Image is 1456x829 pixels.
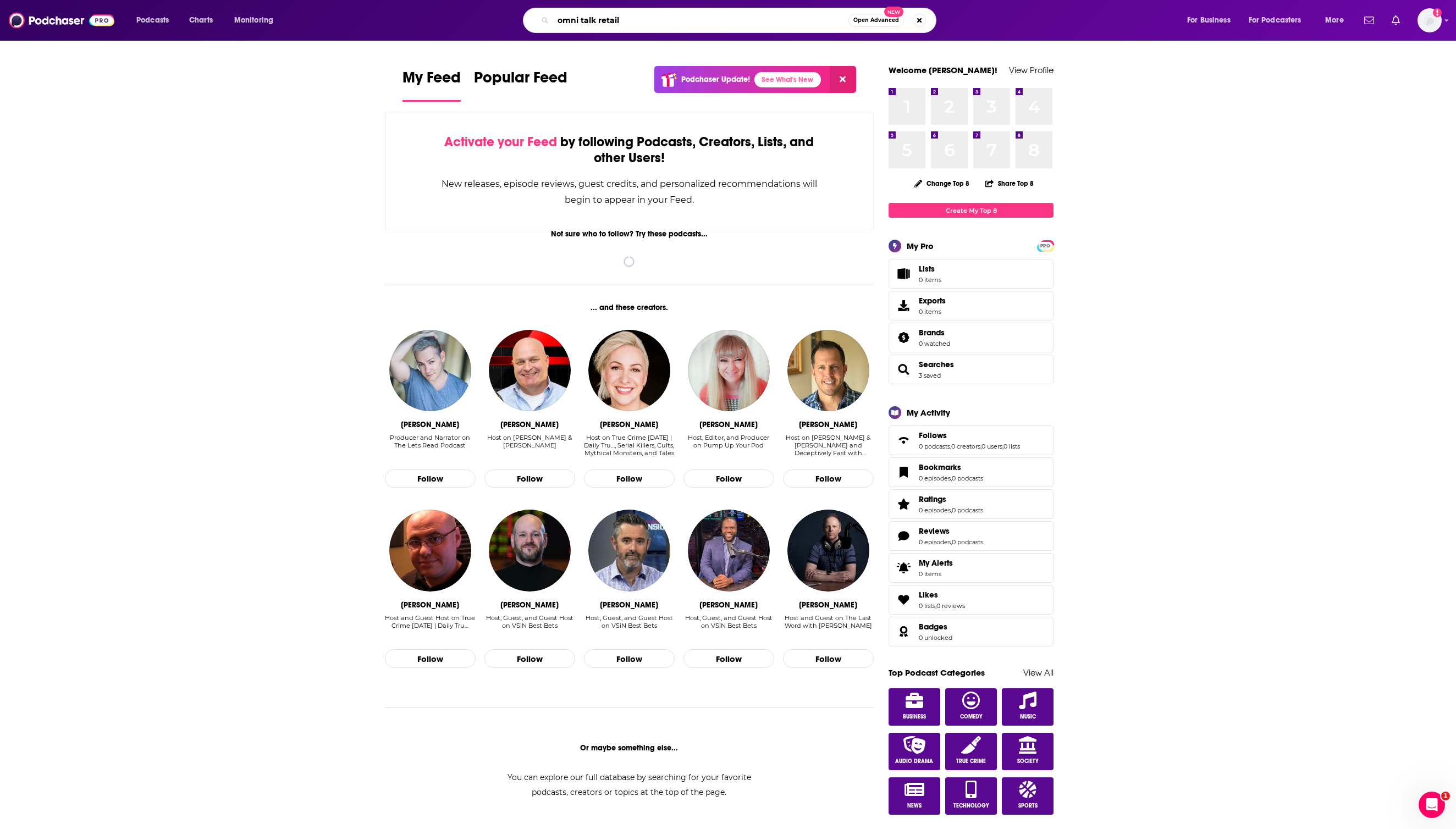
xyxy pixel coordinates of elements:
[1433,8,1442,17] svg: Add a profile image
[189,13,213,28] span: Charts
[1023,667,1054,678] a: View All
[484,614,575,638] div: Host, Guest, and Guest Host on VSiN Best Bets
[889,323,1054,352] span: Brands
[907,803,922,809] span: News
[385,229,874,239] div: Not sure who to follow? Try these podcasts...
[688,510,769,591] img: Femi Abebefe
[584,434,675,457] div: Host on True Crime Today | Daily Tru…, Serial Killers, Cults, Mythical Monsters, and Tales
[440,176,818,208] div: New releases, episode reviews, guest credits, and personalized recommendations will begin to appe...
[960,714,983,720] span: Comedy
[919,570,953,578] span: 0 items
[402,68,461,102] a: My Feed
[919,430,947,440] span: Follows
[489,510,570,591] img: Wes Reynolds
[889,667,985,678] a: Top Podcast Categories
[385,614,476,638] div: Host and Guest Host on True Crime Today | Daily Tru…
[956,758,986,765] span: True Crime
[389,330,471,411] a: Joel Leslie Froomkin
[787,330,869,411] img: Seth C. Payne
[919,590,938,600] span: Likes
[892,528,914,544] a: Reviews
[980,443,981,450] span: ,
[1002,443,1003,450] span: ,
[783,434,874,457] div: Host on Payne & Pendergast and Deceptively Fast with Seth P…
[584,614,675,638] div: Host, Guest, and Guest Host on VSiN Best Bets
[889,203,1054,218] a: Create My Top 8
[799,600,857,610] div: Jeremy Dixon
[533,8,947,33] div: Search podcasts, credits, & more...
[953,803,989,809] span: Technology
[484,434,575,449] div: Host on [PERSON_NAME] & [PERSON_NAME]
[889,777,940,815] a: News
[892,592,914,607] a: Likes
[919,558,953,568] span: My Alerts
[9,10,114,31] img: Podchaser - Follow, Share and Rate Podcasts
[444,134,557,150] span: Activate your Feed
[683,614,774,638] div: Host, Guest, and Guest Host on VSiN Best Bets
[907,241,934,251] div: My Pro
[950,443,951,450] span: ,
[683,614,774,629] div: Host, Guest, and Guest Host on VSiN Best Bets
[227,12,288,29] button: open menu
[892,433,914,448] a: Follows
[919,494,983,504] a: Ratings
[688,330,769,411] img: Brianna Ansaldo
[919,462,961,472] span: Bookmarks
[1418,8,1442,32] button: Show profile menu
[889,489,1054,519] span: Ratings
[951,538,952,546] span: ,
[889,688,940,726] a: Business
[584,614,675,629] div: Host, Guest, and Guest Host on VSiN Best Bets
[588,330,670,411] a: Vanessa Richardson
[951,443,980,450] a: 0 creators
[500,420,559,429] div: Sean Pendergast
[385,469,476,488] button: Follow
[889,733,940,770] a: Audio Drama
[136,13,169,28] span: Podcasts
[600,600,658,610] div: Dave Ross
[1418,8,1442,32] img: User Profile
[1441,792,1450,800] span: 1
[584,649,675,668] button: Follow
[182,12,219,29] a: Charts
[1039,241,1052,250] a: PRO
[919,360,954,369] a: Searches
[484,649,575,668] button: Follow
[385,614,476,629] div: Host and Guest Host on True Crime [DATE] | Daily Tru…
[401,600,459,610] div: Tony Brueski
[699,600,758,610] div: Femi Abebefe
[584,434,675,457] div: Host on True Crime [DATE] | Daily Tru…, Serial Killers, Cults, Mythical Monsters, and Tales
[385,303,874,312] div: ... and these creators.
[889,553,1054,583] a: My Alerts
[895,758,933,765] span: Audio Drama
[919,462,983,472] a: Bookmarks
[889,65,997,75] a: Welcome [PERSON_NAME]!
[683,434,774,449] div: Host, Editor, and Producer on Pump Up Your Pod
[952,474,983,482] a: 0 podcasts
[919,443,950,450] a: 0 podcasts
[892,624,914,639] a: Badges
[588,510,670,591] img: Dave Ross
[389,510,471,591] img: Tony Brueski
[951,506,952,514] span: ,
[907,407,950,418] div: My Activity
[884,7,904,17] span: New
[945,777,997,815] a: Technology
[1020,714,1036,720] span: Music
[848,14,904,27] button: Open AdvancedNew
[945,688,997,726] a: Comedy
[892,298,914,313] span: Exports
[919,372,941,379] a: 3 saved
[489,330,570,411] img: Sean Pendergast
[919,590,965,600] a: Likes
[892,465,914,480] a: Bookmarks
[1002,777,1054,815] a: Sports
[892,362,914,377] a: Searches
